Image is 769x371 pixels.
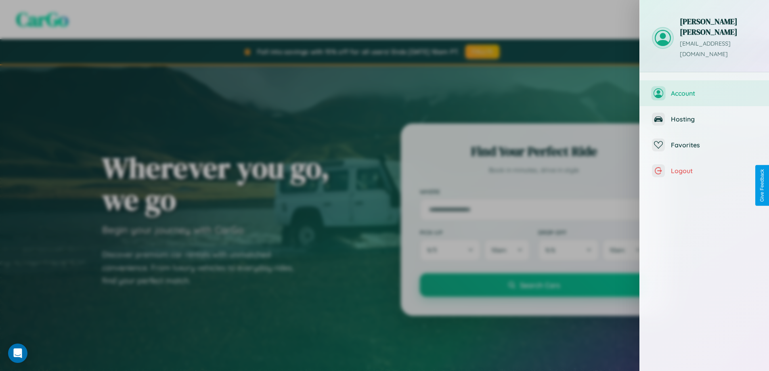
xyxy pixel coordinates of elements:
button: Hosting [640,106,769,132]
p: [EMAIL_ADDRESS][DOMAIN_NAME] [680,39,757,60]
h3: [PERSON_NAME] [PERSON_NAME] [680,16,757,37]
button: Logout [640,158,769,184]
span: Logout [671,167,757,175]
span: Hosting [671,115,757,123]
button: Favorites [640,132,769,158]
div: Open Intercom Messenger [8,344,27,363]
span: Account [671,89,757,97]
button: Account [640,80,769,106]
div: Give Feedback [759,169,765,202]
span: Favorites [671,141,757,149]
